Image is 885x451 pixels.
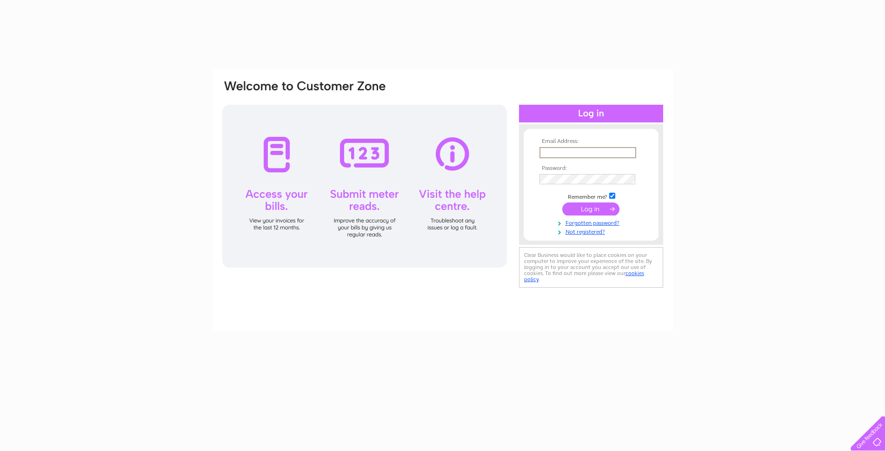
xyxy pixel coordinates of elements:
[537,138,645,145] th: Email Address:
[524,270,644,283] a: cookies policy
[537,165,645,172] th: Password:
[519,247,663,288] div: Clear Business would like to place cookies on your computer to improve your experience of the sit...
[539,227,645,236] a: Not registered?
[562,202,619,215] input: Submit
[539,218,645,227] a: Forgotten password?
[537,191,645,201] td: Remember me?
